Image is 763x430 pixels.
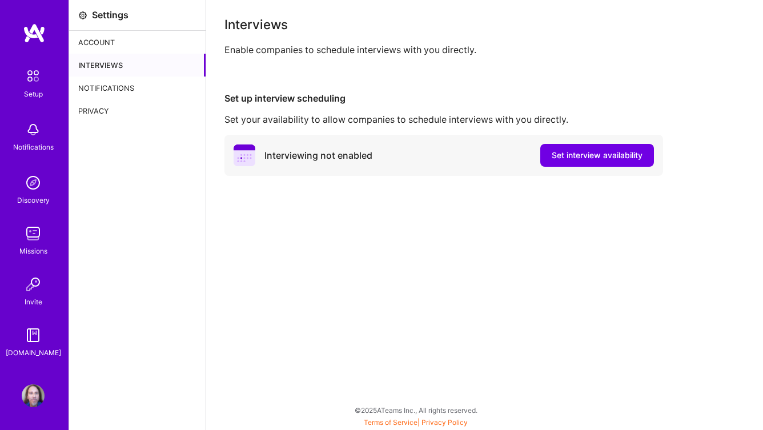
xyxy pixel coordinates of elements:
div: [DOMAIN_NAME] [6,347,61,359]
div: Enable companies to schedule interviews with you directly. [224,44,745,56]
img: discovery [22,171,45,194]
img: bell [22,118,45,141]
div: © 2025 ATeams Inc., All rights reserved. [69,396,763,424]
div: Discovery [17,194,50,206]
div: Settings [92,9,128,21]
div: Notifications [69,77,206,99]
i: icon Settings [78,11,87,20]
a: User Avatar [19,384,47,407]
div: Interviewing not enabled [264,150,372,162]
div: Invite [25,296,42,308]
div: Privacy [69,99,206,122]
div: Account [69,31,206,54]
a: Terms of Service [364,418,417,427]
img: setup [21,64,45,88]
img: User Avatar [22,384,45,407]
img: guide book [22,324,45,347]
div: Set up interview scheduling [224,93,745,105]
a: Privacy Policy [421,418,468,427]
div: Missions [19,245,47,257]
div: Interviews [69,54,206,77]
img: Invite [22,273,45,296]
div: Setup [24,88,43,100]
div: Interviews [224,18,745,30]
button: Set interview availability [540,144,654,167]
div: Set your availability to allow companies to schedule interviews with you directly. [224,114,745,126]
i: icon PurpleCalendar [234,144,255,166]
span: Set interview availability [552,150,642,161]
img: logo [23,23,46,43]
img: teamwork [22,222,45,245]
span: | [364,418,468,427]
div: Notifications [13,141,54,153]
